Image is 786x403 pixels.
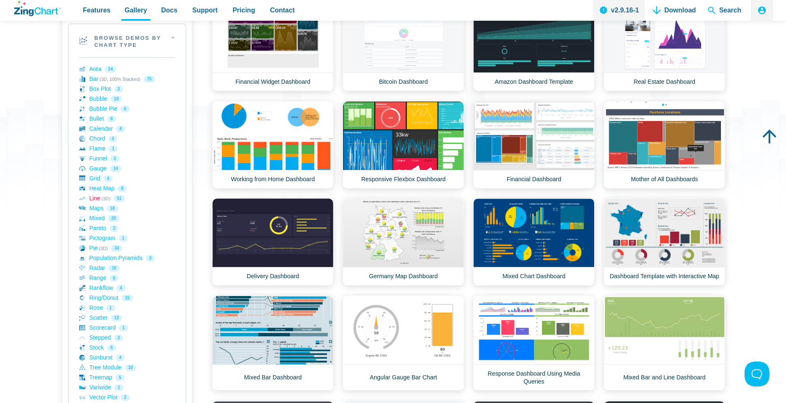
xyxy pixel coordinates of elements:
a: Financial Dashboard [473,101,595,189]
a: Mixed Bar and Line Dashboard [604,296,725,391]
a: Mixed Chart Dashboard [473,198,595,286]
a: Amazon Dashboard Template [473,4,595,91]
span: Support [192,5,218,16]
a: Angular Gauge Bar Chart [343,296,464,391]
span: Features [83,5,111,16]
a: Delivery Dashboard [212,198,334,286]
a: Financial Widget Dashboard [212,4,334,91]
span: Gallery [125,5,147,16]
a: Germany Map Dashboard [343,198,464,286]
a: Bitcoin Dashboard [343,4,464,91]
a: Working from Home Dashboard [212,101,334,189]
span: Contact [270,5,295,16]
a: Real Estate Dashboard [604,4,725,91]
iframe: Toggle Customer Support [745,362,769,386]
a: Response Dashboard Using Media Queries [473,296,595,391]
span: Pricing [232,5,255,16]
a: ZingChart Logo. Click to return to the homepage [14,1,61,16]
a: Mother of All Dashboards [604,101,725,189]
h2: Browse Demos By Chart Type [68,24,186,57]
a: Mixed Bar Dashboard [212,296,334,391]
span: Docs [161,5,177,16]
a: Responsive Flexbox Dashboard [343,101,464,189]
a: Dashboard Template with Interactive Map [604,198,725,286]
